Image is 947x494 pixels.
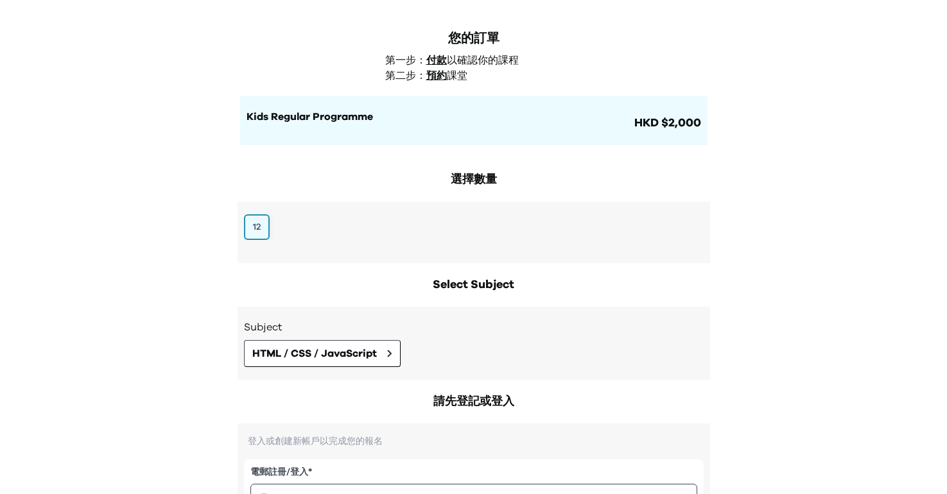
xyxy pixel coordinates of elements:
button: HTML / CSS / JavaScript [244,340,401,367]
span: 預約 [426,71,447,81]
h1: Kids Regular Programme [247,109,632,124]
span: 付款 [426,55,447,65]
span: HTML / CSS / JavaScript [252,346,377,361]
h2: 選擇數量 [238,171,710,189]
button: 12 [244,214,270,240]
p: 登入或創建新帳戶以完成您的報名 [244,436,704,447]
p: 第一步： 以確認你的課程 [385,53,570,68]
label: 電郵註冊/登入 * [250,466,697,479]
p: 第二步： 課堂 [385,68,570,83]
h2: Select Subject [238,276,710,294]
div: 您的訂單 [240,30,708,47]
h3: Subject [244,319,704,335]
h2: 請先登記或登入 [238,393,710,411]
span: HKD $2,000 [632,114,701,132]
